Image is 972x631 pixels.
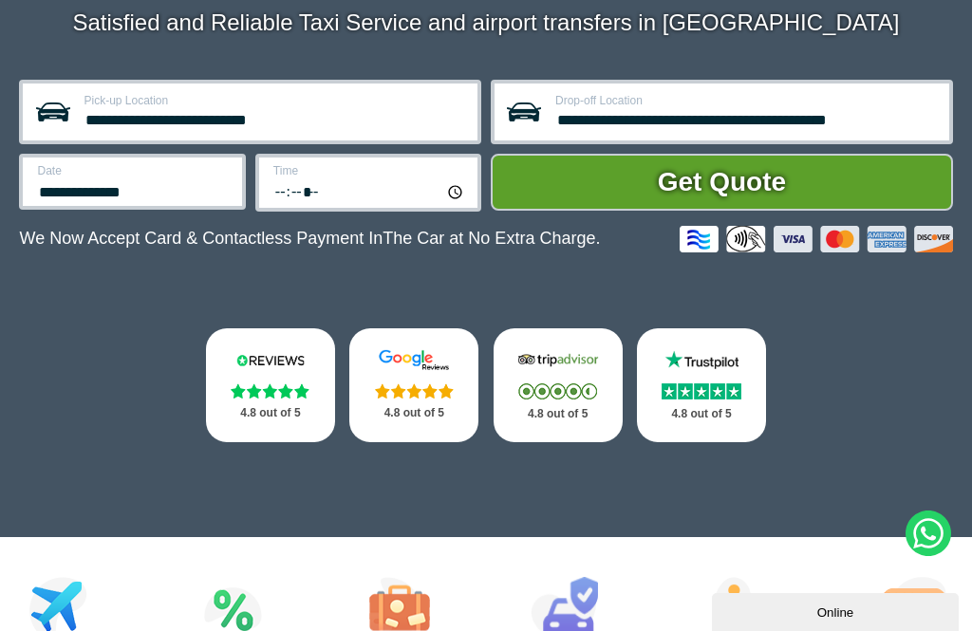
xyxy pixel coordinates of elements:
[680,226,953,252] img: Credit And Debit Cards
[491,154,952,211] button: Get Quote
[231,383,309,399] img: Stars
[206,328,335,442] a: Reviews.io Stars 4.8 out of 5
[662,383,741,399] img: Stars
[37,165,230,176] label: Date
[555,95,938,106] label: Drop-off Location
[370,401,458,425] p: 4.8 out of 5
[658,349,745,371] img: Trustpilot
[658,402,745,426] p: 4.8 out of 5
[19,9,952,36] p: Satisfied and Reliable Taxi Service and airport transfers in [GEOGRAPHIC_DATA]
[494,328,623,442] a: Tripadvisor Stars 4.8 out of 5
[712,589,963,631] iframe: chat widget
[375,383,454,399] img: Stars
[370,349,458,371] img: Google
[227,349,314,371] img: Reviews.io
[84,95,466,106] label: Pick-up Location
[518,383,597,399] img: Stars
[349,328,478,442] a: Google Stars 4.8 out of 5
[273,165,466,176] label: Time
[637,328,766,442] a: Trustpilot Stars 4.8 out of 5
[227,401,314,425] p: 4.8 out of 5
[514,349,602,371] img: Tripadvisor
[514,402,602,426] p: 4.8 out of 5
[383,229,600,248] span: The Car at No Extra Charge.
[19,229,600,249] p: We Now Accept Card & Contactless Payment In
